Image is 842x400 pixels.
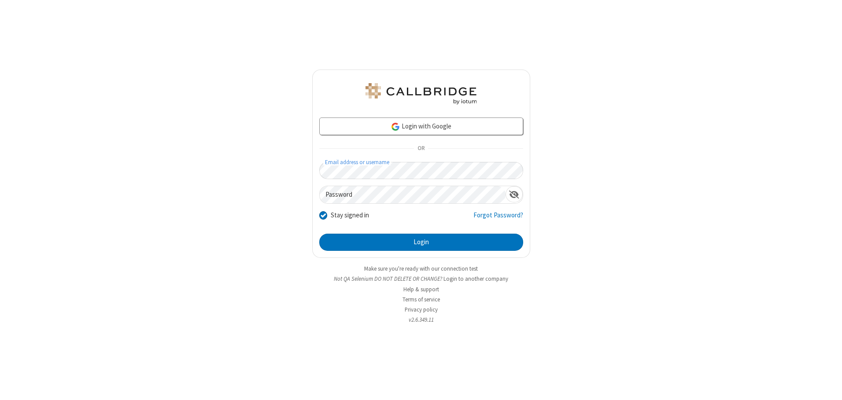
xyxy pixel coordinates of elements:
div: Show password [506,186,523,202]
img: google-icon.png [391,122,400,132]
input: Email address or username [319,162,523,179]
li: Not QA Selenium DO NOT DELETE OR CHANGE? [312,275,530,283]
a: Login with Google [319,117,523,135]
a: Terms of service [403,296,440,303]
img: QA Selenium DO NOT DELETE OR CHANGE [364,83,478,104]
button: Login to another company [443,275,508,283]
a: Privacy policy [405,306,438,313]
span: OR [414,143,428,155]
input: Password [320,186,506,203]
label: Stay signed in [331,210,369,220]
a: Help & support [403,286,439,293]
button: Login [319,234,523,251]
a: Make sure you're ready with our connection test [364,265,478,272]
a: Forgot Password? [473,210,523,227]
li: v2.6.349.11 [312,316,530,324]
